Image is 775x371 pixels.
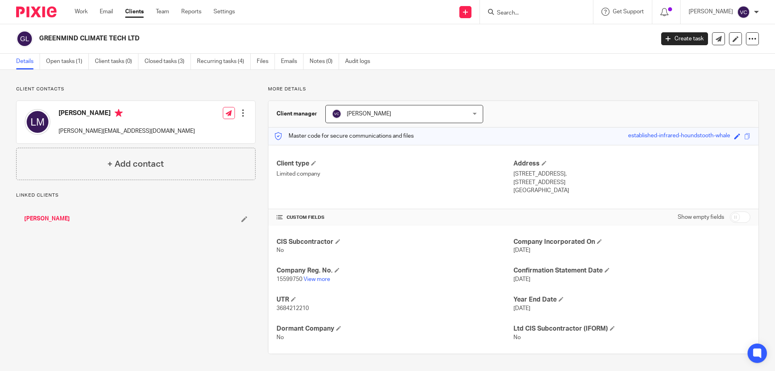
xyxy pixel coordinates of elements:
[75,8,88,16] a: Work
[181,8,201,16] a: Reports
[332,109,341,119] img: svg%3E
[281,54,304,69] a: Emails
[513,170,750,178] p: [STREET_ADDRESS],
[689,8,733,16] p: [PERSON_NAME]
[145,54,191,69] a: Closed tasks (3)
[95,54,138,69] a: Client tasks (0)
[100,8,113,16] a: Email
[125,8,144,16] a: Clients
[513,296,750,304] h4: Year End Date
[276,110,317,118] h3: Client manager
[276,277,302,282] span: 15599750
[46,54,89,69] a: Open tasks (1)
[16,192,256,199] p: Linked clients
[276,159,513,168] h4: Client type
[16,86,256,92] p: Client contacts
[678,213,724,221] label: Show empty fields
[16,54,40,69] a: Details
[347,111,391,117] span: [PERSON_NAME]
[613,9,644,15] span: Get Support
[16,30,33,47] img: svg%3E
[276,306,309,311] span: 3684212210
[513,159,750,168] h4: Address
[156,8,169,16] a: Team
[16,6,57,17] img: Pixie
[276,238,513,246] h4: CIS Subcontractor
[513,277,530,282] span: [DATE]
[276,325,513,333] h4: Dormant Company
[513,335,521,340] span: No
[39,34,527,43] h2: GREENMIND CLIMATE TECH LTD
[59,109,195,119] h4: [PERSON_NAME]
[661,32,708,45] a: Create task
[25,109,50,135] img: svg%3E
[276,170,513,178] p: Limited company
[268,86,759,92] p: More details
[310,54,339,69] a: Notes (0)
[274,132,414,140] p: Master code for secure communications and files
[513,266,750,275] h4: Confirmation Statement Date
[496,10,569,17] input: Search
[304,277,330,282] a: View more
[276,296,513,304] h4: UTR
[115,109,123,117] i: Primary
[513,187,750,195] p: [GEOGRAPHIC_DATA]
[276,266,513,275] h4: Company Reg. No.
[628,132,730,141] div: established-infrared-houndstooth-whale
[276,214,513,221] h4: CUSTOM FIELDS
[513,238,750,246] h4: Company Incorporated On
[197,54,251,69] a: Recurring tasks (4)
[345,54,376,69] a: Audit logs
[24,215,70,223] a: [PERSON_NAME]
[513,325,750,333] h4: Ltd CIS Subcontractor (IFORM)
[513,247,530,253] span: [DATE]
[107,158,164,170] h4: + Add contact
[276,335,284,340] span: No
[257,54,275,69] a: Files
[59,127,195,135] p: [PERSON_NAME][EMAIL_ADDRESS][DOMAIN_NAME]
[513,306,530,311] span: [DATE]
[737,6,750,19] img: svg%3E
[214,8,235,16] a: Settings
[276,247,284,253] span: No
[513,178,750,187] p: [STREET_ADDRESS]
